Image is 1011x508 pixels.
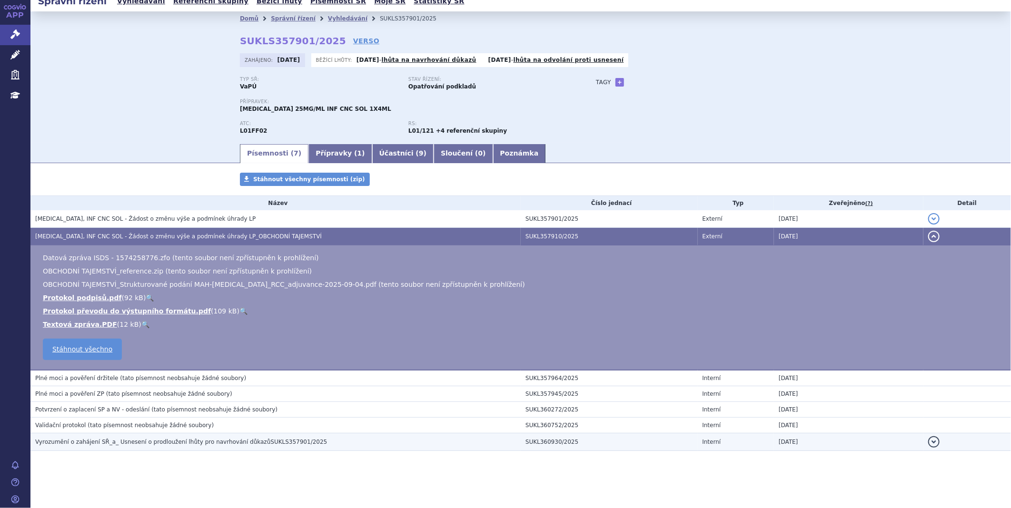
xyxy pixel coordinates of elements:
td: SUKL357901/2025 [521,210,698,228]
span: Interní [703,406,721,413]
a: Přípravky (1) [308,144,372,163]
a: Stáhnout všechno [43,339,122,360]
li: ( ) [43,306,1001,316]
strong: SUKLS357901/2025 [240,35,346,47]
button: detail [928,231,940,242]
strong: Opatřování podkladů [408,83,476,90]
a: Protokol podpisů.pdf [43,294,122,302]
span: KEYTRUDA, INF CNC SOL - Žádost o změnu výše a podmínek úhrady LP [35,215,256,222]
strong: [DATE] [278,57,300,63]
p: - [357,56,476,64]
abbr: (?) [865,200,873,207]
p: ATC: [240,121,399,127]
a: Účastníci (9) [372,144,434,163]
td: SUKL357945/2025 [521,386,698,402]
td: [DATE] [774,402,923,418]
a: Stáhnout všechny písemnosti (zip) [240,173,370,186]
strong: VaPÚ [240,83,257,90]
span: OBCHODNÍ TAJEMSTVÍ_reference.zip (tento soubor není zpřístupněn k prohlížení) [43,267,312,275]
span: Zahájeno: [245,56,275,64]
span: Vyrozumění o zahájení SŘ_a_ Usnesení o prodloužení lhůty pro navrhování důkazůSUKLS357901/2025 [35,439,327,445]
td: [DATE] [774,433,923,451]
span: Plné moci a pověření držitele [35,375,119,381]
p: Typ SŘ: [240,77,399,82]
a: Správní řízení [271,15,316,22]
td: [DATE] [774,210,923,228]
strong: [DATE] [488,57,511,63]
td: SUKL360272/2025 [521,402,698,418]
a: Písemnosti (7) [240,144,308,163]
span: 109 kB [214,307,237,315]
span: (tato písemnost neobsahuje žádné soubory) [106,391,232,397]
a: + [615,78,624,87]
a: Vyhledávání [328,15,367,22]
span: (tato písemnost neobsahuje žádné soubory) [88,422,214,429]
span: Plné moci a pověření ZP [35,391,104,397]
td: SUKL360930/2025 [521,433,698,451]
a: Sloučení (0) [434,144,493,163]
td: [DATE] [774,370,923,386]
p: Přípravek: [240,99,577,105]
li: SUKLS357901/2025 [380,11,449,26]
span: Potvrzení o zaplacení SP a NV - odeslání [35,406,149,413]
p: - [488,56,624,64]
a: VERSO [353,36,379,46]
span: Validační protokol [35,422,86,429]
button: detail [928,213,940,225]
strong: PEMBROLIZUMAB [240,127,267,134]
td: SUKL357910/2025 [521,228,698,245]
a: 🔍 [141,321,149,328]
strong: [DATE] [357,57,379,63]
p: RS: [408,121,567,127]
td: SUKL360752/2025 [521,418,698,433]
span: 9 [419,149,424,157]
span: (tato písemnost neobsahuje žádné soubory) [151,406,278,413]
strong: +4 referenční skupiny [436,127,507,134]
span: 12 kB [119,321,139,328]
span: OBCHODNÍ TAJEMSTVÍ_Strukturované podání MAH-[MEDICAL_DATA]_RCC_adjuvance-2025-09-04.pdf (tento so... [43,281,525,288]
span: Interní [703,439,721,445]
a: 🔍 [146,294,154,302]
span: [MEDICAL_DATA] 25MG/ML INF CNC SOL 1X4ML [240,106,391,112]
span: (tato písemnost neobsahuje žádné soubory) [120,375,246,381]
th: Název [30,196,521,210]
th: Zveřejněno [774,196,923,210]
h3: Tagy [596,77,611,88]
a: Textová zpráva.PDF [43,321,117,328]
button: detail [928,436,940,448]
span: Interní [703,422,721,429]
span: Interní [703,391,721,397]
td: [DATE] [774,386,923,402]
span: 1 [357,149,362,157]
a: Poznámka [493,144,546,163]
a: Protokol převodu do výstupního formátu.pdf [43,307,211,315]
span: KEYTRUDA, INF CNC SOL - Žádost o změnu výše a podmínek úhrady LP_OBCHODNÍ TAJEMSTVÍ [35,233,322,240]
strong: pembrolizumab [408,127,434,134]
span: Interní [703,375,721,381]
li: ( ) [43,320,1001,329]
li: ( ) [43,293,1001,303]
span: 0 [478,149,483,157]
a: lhůta na odvolání proti usnesení [514,57,624,63]
th: Detail [923,196,1011,210]
td: [DATE] [774,418,923,433]
p: Stav řízení: [408,77,567,82]
span: Stáhnout všechny písemnosti (zip) [253,176,365,183]
th: Číslo jednací [521,196,698,210]
span: Externí [703,233,723,240]
span: 92 kB [124,294,143,302]
span: Datová zpráva ISDS - 1574258776.zfo (tento soubor není zpřístupněn k prohlížení) [43,254,319,262]
a: Domů [240,15,258,22]
td: [DATE] [774,228,923,245]
td: SUKL357964/2025 [521,370,698,386]
a: lhůta na navrhování důkazů [382,57,476,63]
th: Typ [698,196,774,210]
a: 🔍 [239,307,248,315]
span: Běžící lhůty: [316,56,354,64]
span: 7 [294,149,298,157]
span: Externí [703,215,723,222]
